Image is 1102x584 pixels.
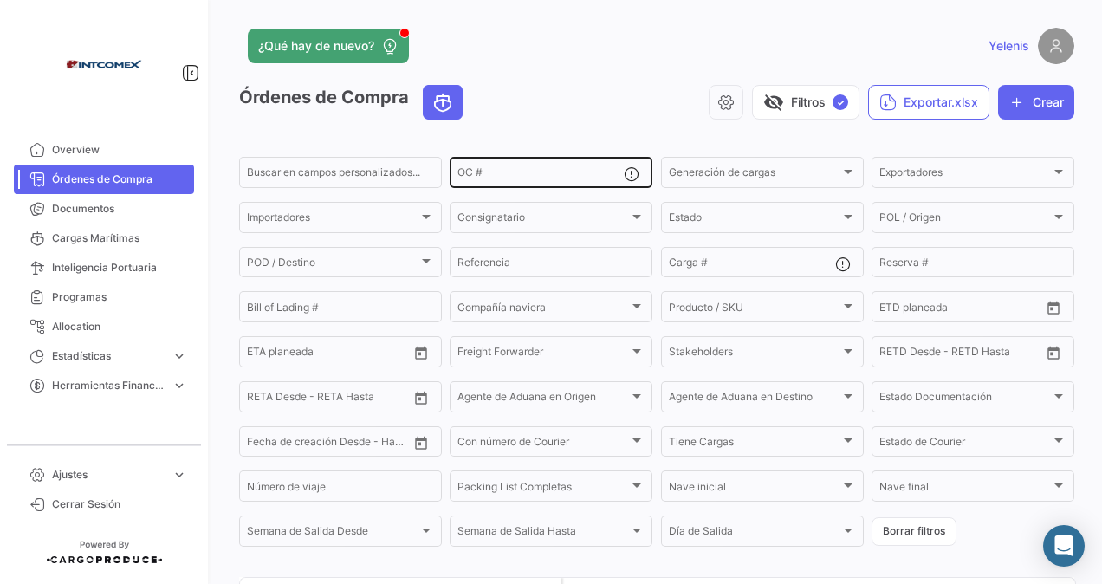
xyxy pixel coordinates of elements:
a: Programas [14,282,194,312]
span: Inteligencia Portuaria [52,260,187,276]
input: Hasta [290,393,367,406]
span: Packing List Completas [457,483,629,496]
img: intcomex.png [61,21,147,107]
span: Estadísticas [52,348,165,364]
span: Generación de cargas [669,169,840,181]
span: Freight Forwarder [457,348,629,360]
span: Tiene Cargas [669,438,840,451]
span: Agente de Aduana en Destino [669,393,840,406]
button: Open calendar [408,340,434,366]
span: ¿Qué hay de nuevo? [258,37,374,55]
span: POL / Origen [879,214,1051,226]
span: Allocation [52,319,187,334]
button: visibility_offFiltros✓ [752,85,859,120]
a: Overview [14,135,194,165]
span: Semana de Salida Hasta [457,528,629,540]
input: Desde [879,303,911,315]
img: placeholder-user.png [1038,28,1074,64]
span: Producto / SKU [669,303,840,315]
span: Consignatario [457,214,629,226]
span: Herramientas Financieras [52,378,165,393]
input: Desde [879,348,911,360]
span: Agente de Aduana en Origen [457,393,629,406]
span: Compañía naviera [457,303,629,315]
a: Órdenes de Compra [14,165,194,194]
input: Hasta [290,348,367,360]
input: Desde [247,438,278,451]
input: Hasta [923,348,1000,360]
span: visibility_off [763,92,784,113]
button: ¿Qué hay de nuevo? [248,29,409,63]
button: Open calendar [408,430,434,456]
input: Hasta [290,438,367,451]
span: Programas [52,289,187,305]
span: Estado Documentación [879,393,1051,406]
span: Nave final [879,483,1051,496]
a: Allocation [14,312,194,341]
button: Exportar.xlsx [868,85,989,120]
span: Exportadores [879,169,1051,181]
a: Inteligencia Portuaria [14,253,194,282]
span: Documentos [52,201,187,217]
div: Abrir Intercom Messenger [1043,525,1085,567]
span: Estado [669,214,840,226]
span: POD / Destino [247,259,418,271]
span: ✓ [833,94,848,110]
span: Stakeholders [669,348,840,360]
span: Overview [52,142,187,158]
button: Crear [998,85,1074,120]
button: Open calendar [1040,295,1066,321]
span: expand_more [172,378,187,393]
button: Ocean [424,86,462,119]
span: Día de Salida [669,528,840,540]
a: Cargas Marítimas [14,224,194,253]
span: Estado de Courier [879,438,1051,451]
span: Órdenes de Compra [52,172,187,187]
a: Documentos [14,194,194,224]
span: Importadores [247,214,418,226]
button: Open calendar [1040,340,1066,366]
span: Ajustes [52,467,165,483]
span: expand_more [172,467,187,483]
h3: Órdenes de Compra [239,85,468,120]
span: Con número de Courier [457,438,629,451]
span: Yelenis [989,37,1029,55]
button: Borrar filtros [872,517,956,546]
input: Desde [247,348,278,360]
input: Desde [247,393,278,406]
span: Cargas Marítimas [52,230,187,246]
input: Hasta [923,303,1000,315]
span: expand_more [172,348,187,364]
span: Cerrar Sesión [52,496,187,512]
button: Open calendar [408,385,434,411]
span: Semana de Salida Desde [247,528,418,540]
span: Nave inicial [669,483,840,496]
